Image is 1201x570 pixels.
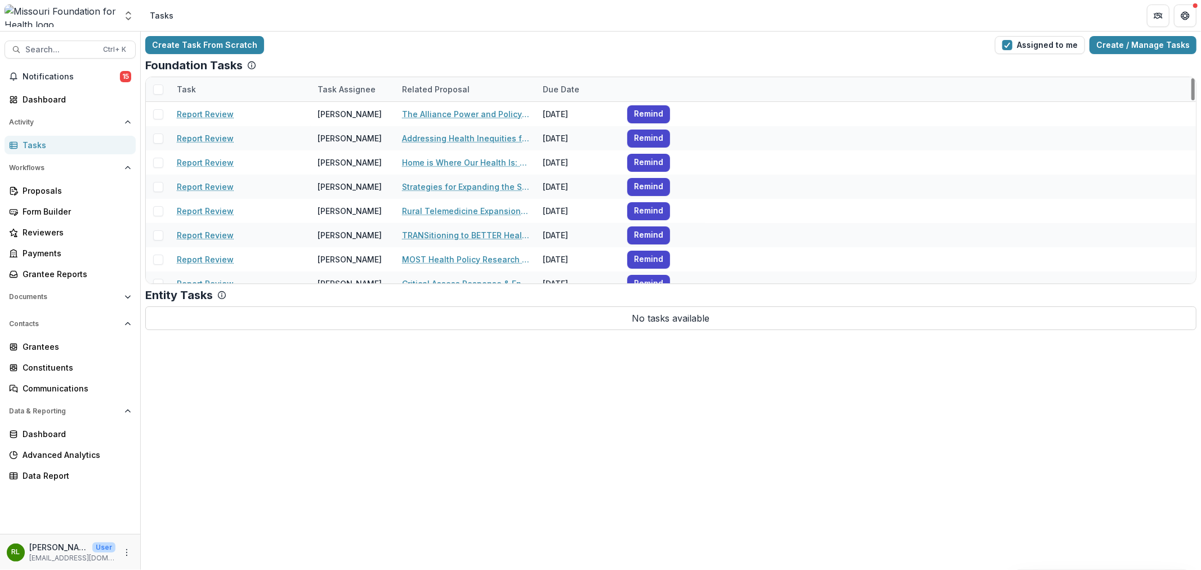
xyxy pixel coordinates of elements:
[402,132,529,144] a: Addressing Health Inequities for Patients with [MEDICAL_DATA] by Providing Comprehensive Services
[177,157,234,168] a: Report Review
[170,83,203,95] div: Task
[145,288,213,302] p: Entity Tasks
[170,77,311,101] div: Task
[402,229,529,241] a: TRANSitioning to BETTER Health
[23,470,127,482] div: Data Report
[23,93,127,105] div: Dashboard
[5,202,136,221] a: Form Builder
[145,306,1196,330] p: No tasks available
[395,83,476,95] div: Related Proposal
[177,108,234,120] a: Report Review
[5,41,136,59] button: Search...
[536,150,620,175] div: [DATE]
[318,229,382,241] div: [PERSON_NAME]
[29,553,115,563] p: [EMAIL_ADDRESS][DOMAIN_NAME]
[5,337,136,356] a: Grantees
[23,341,127,353] div: Grantees
[402,253,529,265] a: MOST Health Policy Research Initiative
[536,271,620,296] div: [DATE]
[9,407,120,415] span: Data & Reporting
[9,293,120,301] span: Documents
[5,244,136,262] a: Payments
[627,251,670,269] button: Remind
[23,428,127,440] div: Dashboard
[311,77,395,101] div: Task Assignee
[5,315,136,333] button: Open Contacts
[23,382,127,394] div: Communications
[402,108,529,120] a: The Alliance Power and Policy Action (PPAG)
[9,320,120,328] span: Contacts
[311,83,382,95] div: Task Assignee
[145,36,264,54] a: Create Task From Scratch
[627,226,670,244] button: Remind
[120,5,136,27] button: Open entity switcher
[23,449,127,461] div: Advanced Analytics
[402,181,529,193] a: Strategies for Expanding the SLPS Healthy Schools Movement
[23,247,127,259] div: Payments
[5,90,136,109] a: Dashboard
[177,253,234,265] a: Report Review
[23,139,127,151] div: Tasks
[145,59,243,72] p: Foundation Tasks
[402,205,529,217] a: Rural Telemedicine Expansion and Support
[23,206,127,217] div: Form Builder
[177,229,234,241] a: Report Review
[627,178,670,196] button: Remind
[177,181,234,193] a: Report Review
[5,288,136,306] button: Open Documents
[402,278,529,290] a: Critical Assess Response & Engagement (CARE) Implementation project
[536,102,620,126] div: [DATE]
[5,181,136,200] a: Proposals
[402,157,529,168] a: Home is Where Our Health Is: Strategic Code Enforcement for Indoor Housing Quality
[5,113,136,131] button: Open Activity
[318,181,382,193] div: [PERSON_NAME]
[177,205,234,217] a: Report Review
[5,425,136,443] a: Dashboard
[145,7,178,24] nav: breadcrumb
[627,154,670,172] button: Remind
[29,541,88,553] p: [PERSON_NAME]
[5,466,136,485] a: Data Report
[92,542,115,553] p: User
[120,546,133,559] button: More
[318,132,382,144] div: [PERSON_NAME]
[536,247,620,271] div: [DATE]
[318,108,382,120] div: [PERSON_NAME]
[9,118,120,126] span: Activity
[1147,5,1169,27] button: Partners
[101,43,128,56] div: Ctrl + K
[5,358,136,377] a: Constituents
[5,5,116,27] img: Missouri Foundation for Health logo
[318,278,382,290] div: [PERSON_NAME]
[23,362,127,373] div: Constituents
[536,175,620,199] div: [DATE]
[318,253,382,265] div: [PERSON_NAME]
[177,132,234,144] a: Report Review
[12,549,20,556] div: Rebekah Lerch
[318,205,382,217] div: [PERSON_NAME]
[1174,5,1196,27] button: Get Help
[23,226,127,238] div: Reviewers
[536,126,620,150] div: [DATE]
[23,268,127,280] div: Grantee Reports
[627,202,670,220] button: Remind
[536,223,620,247] div: [DATE]
[995,36,1085,54] button: Assigned to me
[5,68,136,86] button: Notifications15
[5,446,136,464] a: Advanced Analytics
[536,199,620,223] div: [DATE]
[120,71,131,82] span: 15
[5,223,136,242] a: Reviewers
[536,77,620,101] div: Due Date
[9,164,120,172] span: Workflows
[23,72,120,82] span: Notifications
[5,379,136,398] a: Communications
[627,105,670,123] button: Remind
[627,130,670,148] button: Remind
[177,278,234,290] a: Report Review
[5,265,136,283] a: Grantee Reports
[25,45,96,55] span: Search...
[5,159,136,177] button: Open Workflows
